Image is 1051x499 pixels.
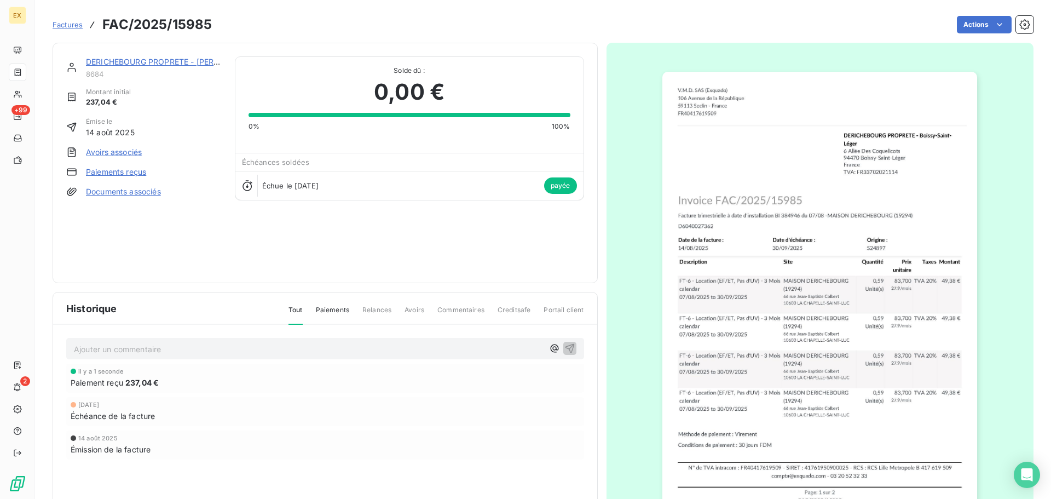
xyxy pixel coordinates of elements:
[78,368,123,375] span: il y a 1 seconde
[957,16,1012,33] button: Actions
[9,475,26,492] img: Logo LeanPay
[78,402,99,408] span: [DATE]
[242,158,310,167] span: Échéances soldées
[405,305,424,324] span: Avoirs
[86,127,135,138] span: 14 août 2025
[1014,462,1040,488] div: Open Intercom Messenger
[78,435,118,441] span: 14 août 2025
[86,167,146,177] a: Paiements reçus
[86,117,135,127] span: Émise le
[374,76,444,108] span: 0,00 €
[102,15,212,35] h3: FAC/2025/15985
[71,377,123,388] span: Paiement reçu
[316,305,349,324] span: Paiements
[53,19,83,30] a: Factures
[125,377,159,388] span: 237,04 €
[86,97,131,108] span: 237,04 €
[86,57,340,66] a: DERICHEBOURG PROPRETE - [PERSON_NAME][GEOGRAPHIC_DATA]
[66,301,117,316] span: Historique
[552,122,570,131] span: 100%
[544,177,577,194] span: payée
[53,20,83,29] span: Factures
[9,7,26,24] div: EX
[249,66,570,76] span: Solde dû :
[86,70,222,78] span: 8684
[249,122,259,131] span: 0%
[498,305,531,324] span: Creditsafe
[20,376,30,386] span: 2
[86,147,142,158] a: Avoirs associés
[71,410,155,422] span: Échéance de la facture
[86,186,161,197] a: Documents associés
[544,305,584,324] span: Portail client
[86,87,131,97] span: Montant initial
[362,305,391,324] span: Relances
[262,181,319,190] span: Échue le [DATE]
[11,105,30,115] span: +99
[288,305,303,325] span: Tout
[71,444,151,455] span: Émission de la facture
[437,305,484,324] span: Commentaires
